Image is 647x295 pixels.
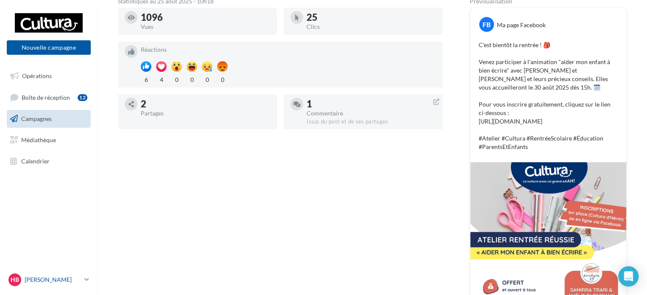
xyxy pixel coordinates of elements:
[5,67,92,85] a: Opérations
[187,74,197,84] div: 0
[307,110,436,116] div: Commentaire
[22,93,70,101] span: Boîte de réception
[11,275,19,284] span: HB
[5,152,92,170] a: Calendrier
[141,24,270,30] div: Vues
[22,72,52,79] span: Opérations
[78,94,87,101] div: 12
[141,47,436,53] div: Réactions
[141,110,270,116] div: Partages
[497,21,546,29] div: Ma page Facebook
[307,24,436,30] div: Clics
[5,110,92,128] a: Campagnes
[217,74,228,84] div: 0
[479,41,618,151] p: C'est bientôt la rentrée ! 🎒 Venez participer à l'animation "aider mon enfant à bien écrire" avec...
[21,157,50,164] span: Calendrier
[21,115,52,122] span: Campagnes
[21,136,56,143] span: Médiathèque
[5,131,92,149] a: Médiathèque
[5,88,92,107] a: Boîte de réception12
[25,275,81,284] p: [PERSON_NAME]
[307,118,436,126] div: Issus du post et de ses partages
[141,74,151,84] div: 6
[307,99,436,109] div: 1
[7,40,91,55] button: Nouvelle campagne
[307,13,436,22] div: 25
[618,266,639,287] div: Open Intercom Messenger
[7,272,91,288] a: HB [PERSON_NAME]
[202,74,212,84] div: 0
[141,99,270,109] div: 2
[479,17,494,32] div: FB
[171,74,182,84] div: 0
[156,74,167,84] div: 4
[141,13,270,22] div: 1096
